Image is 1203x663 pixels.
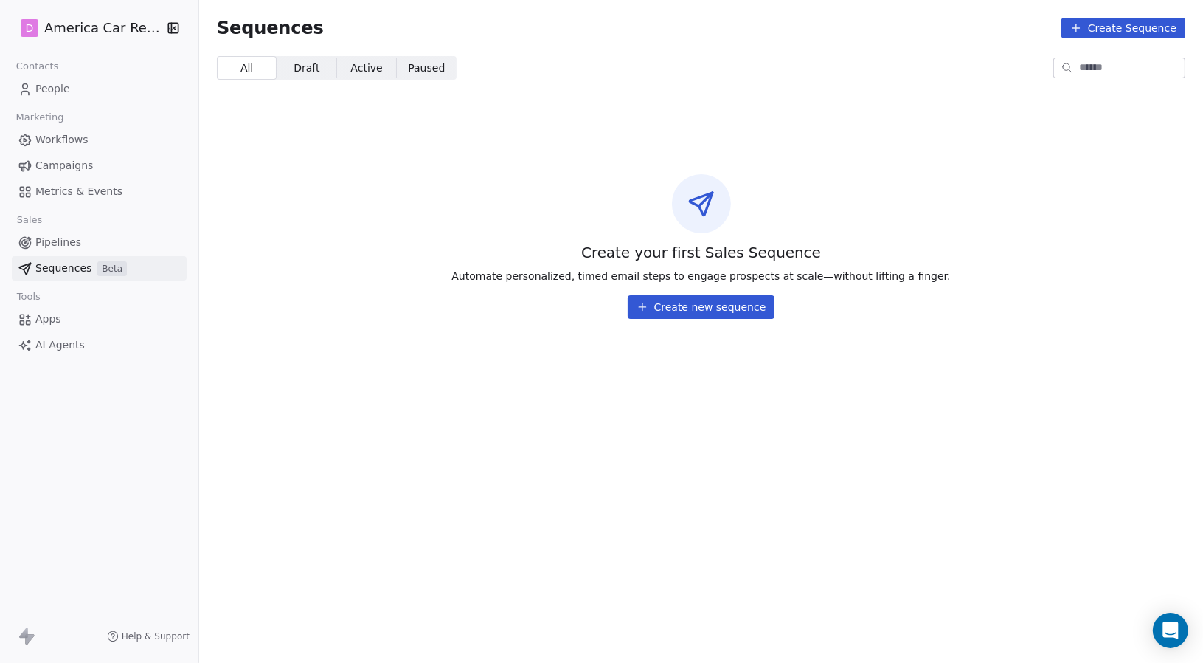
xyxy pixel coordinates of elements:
span: AI Agents [35,337,85,353]
a: Workflows [12,128,187,152]
span: Contacts [10,55,65,78]
span: Automate personalized, timed email steps to engage prospects at scale—without lifting a finger. [451,269,950,284]
span: Sequences [217,18,324,38]
span: People [35,81,70,97]
a: Apps [12,307,187,331]
span: Workflows [35,132,89,148]
a: Metrics & Events [12,179,187,204]
a: Help & Support [107,631,190,642]
a: People [12,77,187,101]
span: Active [350,61,382,76]
button: Create Sequence [1061,18,1185,38]
button: Create new sequence [628,295,775,319]
a: Campaigns [12,154,187,178]
span: Sales [10,209,49,231]
span: Metrics & Events [35,184,122,199]
span: Help & Support [122,631,190,642]
span: Paused [408,61,445,76]
a: SequencesBeta [12,256,187,281]
span: Draft [294,61,319,76]
span: Create your first Sales Sequence [581,242,821,263]
span: Sequences [35,261,91,276]
span: Marketing [10,106,70,128]
span: Campaigns [35,158,93,174]
button: DAmerica Car Rental [18,16,157,41]
span: D [26,21,34,35]
span: Pipelines [35,235,81,250]
div: Open Intercom Messenger [1153,613,1188,648]
span: America Car Rental [44,18,162,38]
span: Beta [97,261,127,276]
a: AI Agents [12,333,187,357]
a: Pipelines [12,230,187,255]
span: Apps [35,312,61,327]
span: Tools [10,286,46,308]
